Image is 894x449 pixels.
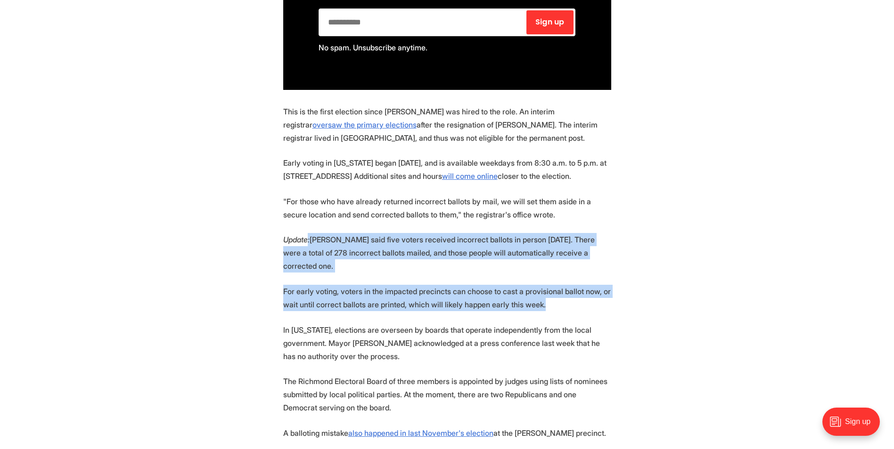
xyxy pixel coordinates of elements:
[283,426,611,440] p: A balloting mistake at the [PERSON_NAME] precinct.
[319,43,427,52] span: No spam. Unsubscribe anytime.
[442,171,498,181] a: will come online
[283,375,611,414] p: The Richmond Electoral Board of three members is appointed by judges using lists of nominees subm...
[526,10,574,34] button: Sign up
[283,233,611,273] p: [PERSON_NAME] said five voters received incorrect ballots in person [DATE]. There were a total of...
[814,403,894,449] iframe: portal-trigger
[535,18,564,26] span: Sign up
[283,285,611,311] p: For early voting, voters in the impacted precincts can choose to cast a provisional ballot now, o...
[283,195,611,221] p: "For those who have already returned incorrect ballots by mail, we will set them aside in a secur...
[283,105,611,144] p: This is the first election since [PERSON_NAME] was hired to the role. An interim registrar after ...
[348,428,493,438] a: also happened in last November's election
[283,235,310,244] em: Update:
[283,323,611,363] p: In [US_STATE], elections are overseen by boards that operate independently from the local governm...
[283,156,611,183] p: Early voting in [US_STATE] began [DATE], and is available weekdays from 8:30 a.m. to 5 p.m. at [S...
[312,120,417,129] a: oversaw the primary elections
